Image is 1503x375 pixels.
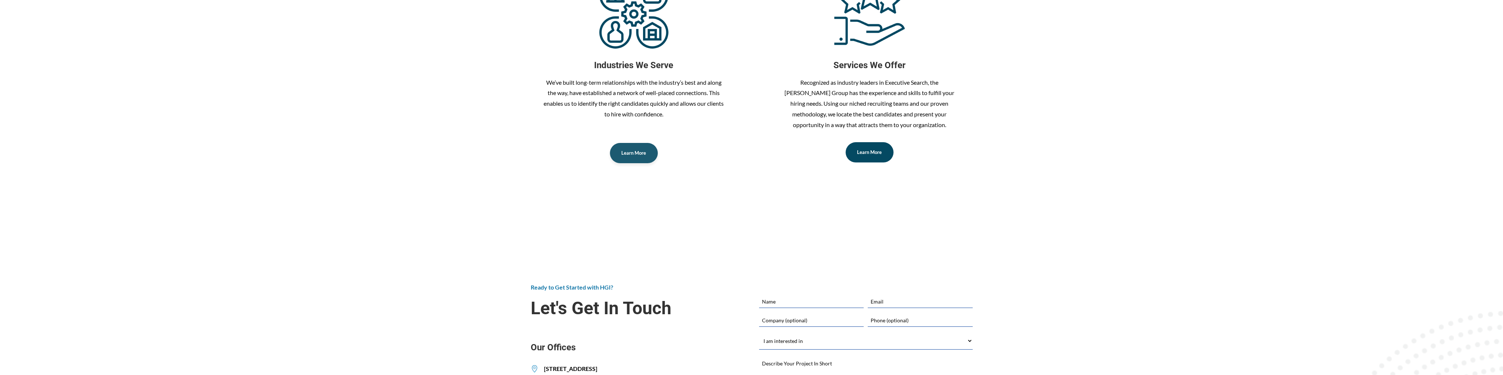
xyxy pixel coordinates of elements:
[868,295,972,308] input: Email
[778,77,961,130] p: Recognized as industry leaders in Executive Search, the [PERSON_NAME] Group has the experience an...
[868,314,972,326] input: Phone (optional)
[857,150,882,155] span: Learn More
[531,284,613,291] span: Ready to Get Started with HGI?
[778,60,961,71] span: Services We Offer
[538,365,597,373] span: [STREET_ADDRESS]
[542,60,725,71] span: Industries We Serve
[846,142,893,162] a: Learn More
[542,77,725,120] p: We’ve built long-term relationships with the industry’s best and along the way, have established ...
[621,151,646,155] span: Learn More
[531,298,744,318] span: Let's Get In Touch
[531,342,744,353] span: Our Offices
[610,143,658,163] a: Learn More
[759,314,864,326] input: Company (optional)
[759,295,864,308] input: Name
